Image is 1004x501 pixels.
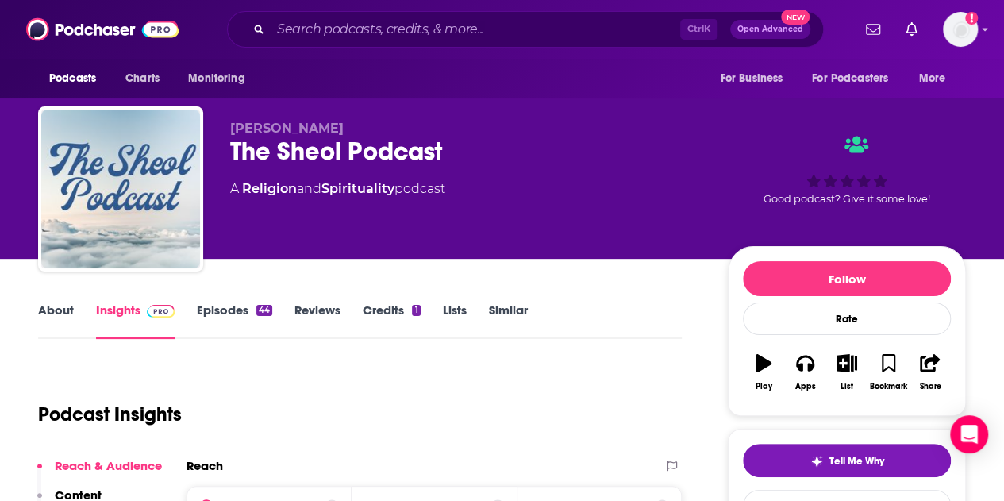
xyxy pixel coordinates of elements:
a: Show notifications dropdown [899,16,924,43]
a: Lists [443,303,467,339]
img: Podchaser - Follow, Share and Rate Podcasts [26,14,179,44]
span: Monitoring [188,67,244,90]
button: open menu [908,64,966,94]
span: Ctrl K [680,19,717,40]
span: New [781,10,810,25]
img: Podchaser Pro [147,305,175,318]
button: Show profile menu [943,12,978,47]
button: open menu [709,64,802,94]
button: Apps [784,344,825,401]
span: More [919,67,946,90]
img: tell me why sparkle [810,455,823,468]
a: Spirituality [321,181,394,196]
span: For Business [720,67,783,90]
button: Reach & Audience [37,458,162,488]
img: The Sheol Podcast [41,110,200,268]
a: Credits1 [363,303,420,339]
div: Share [919,382,941,391]
div: 1 [412,305,420,316]
a: Reviews [294,303,340,339]
span: Good podcast? Give it some love! [764,193,930,205]
div: Search podcasts, credits, & more... [227,11,824,48]
span: Tell Me Why [829,455,884,468]
div: Bookmark [870,382,907,391]
svg: Add a profile image [965,12,978,25]
span: and [297,181,321,196]
a: Show notifications dropdown [860,16,887,43]
h1: Podcast Insights [38,403,182,426]
h2: Reach [187,458,223,473]
button: open menu [38,64,117,94]
button: Bookmark [867,344,909,401]
button: open menu [802,64,911,94]
button: open menu [177,64,265,94]
a: InsightsPodchaser Pro [96,303,175,339]
button: List [826,344,867,401]
div: Rate [743,303,951,335]
button: Share [910,344,951,401]
div: Good podcast? Give it some love! [728,121,966,219]
a: About [38,303,74,339]
a: Similar [489,303,528,339]
span: Logged in as rarjune [943,12,978,47]
p: Reach & Audience [55,458,162,473]
div: A podcast [230,179,445,198]
input: Search podcasts, credits, & more... [271,17,680,42]
button: Follow [743,261,951,296]
a: Charts [115,64,169,94]
a: Religion [242,181,297,196]
div: 44 [256,305,272,316]
div: Apps [795,382,816,391]
span: [PERSON_NAME] [230,121,344,136]
span: Podcasts [49,67,96,90]
span: For Podcasters [812,67,888,90]
span: Charts [125,67,160,90]
img: User Profile [943,12,978,47]
button: Open AdvancedNew [730,20,810,39]
div: List [841,382,853,391]
span: Open Advanced [737,25,803,33]
button: Play [743,344,784,401]
a: Episodes44 [197,303,272,339]
button: tell me why sparkleTell Me Why [743,444,951,477]
div: Open Intercom Messenger [950,415,988,453]
div: Play [756,382,772,391]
